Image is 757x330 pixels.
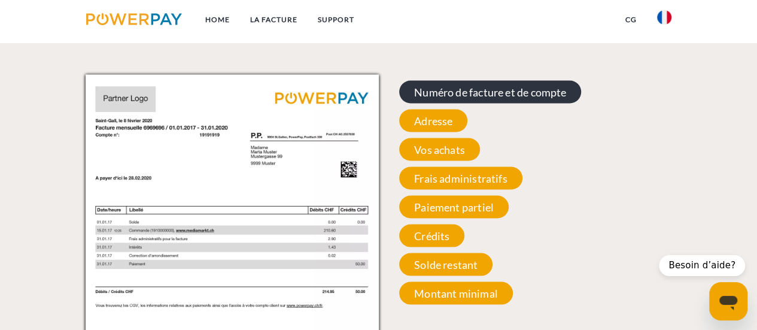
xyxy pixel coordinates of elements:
a: LA FACTURE [239,9,307,31]
span: Frais administratifs [399,166,522,189]
iframe: Bouton de lancement de la fenêtre de messagerie, conversation en cours [709,282,747,320]
img: fr [657,10,671,25]
span: Adresse [399,109,467,132]
span: Paiement partiel [399,195,509,218]
a: Home [194,9,239,31]
span: Crédits [399,224,464,247]
span: Montant minimal [399,281,513,304]
a: Support [307,9,364,31]
div: Besoin d’aide? [659,255,745,276]
span: Vos achats [399,138,480,161]
img: logo-powerpay.svg [86,13,183,25]
span: Numéro de facture et de compte [399,80,581,103]
span: Solde restant [399,253,492,275]
a: CG [615,9,647,31]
